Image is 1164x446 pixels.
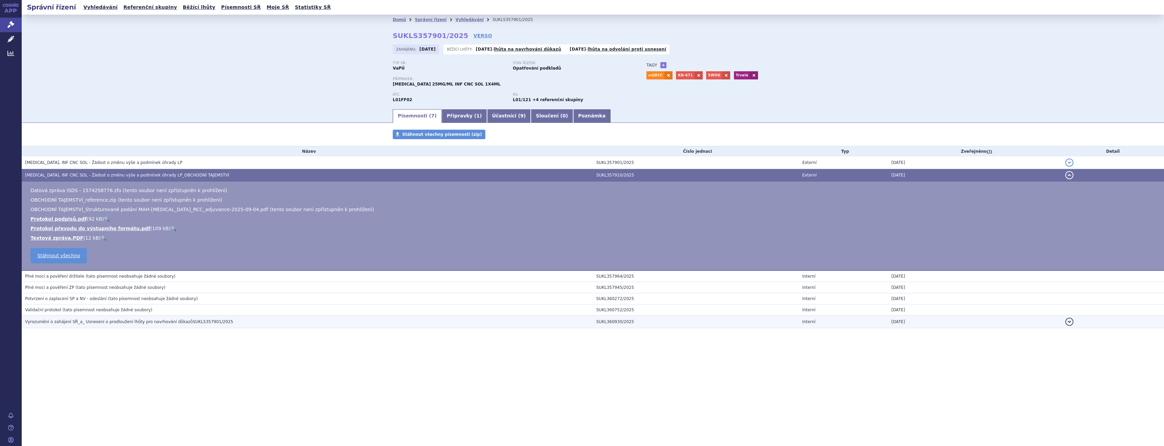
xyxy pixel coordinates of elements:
[476,47,492,52] strong: [DATE]
[393,77,633,81] p: Přípravek:
[393,17,406,22] a: Domů
[487,109,531,123] a: Účastníci (9)
[477,113,480,118] span: 1
[734,71,750,79] a: Trvalá
[265,3,291,12] a: Moje SŘ
[802,319,815,324] span: Interní
[31,216,1157,222] li: ( )
[802,160,816,165] span: Externí
[442,109,487,123] a: Přípravky (1)
[393,61,506,65] p: Typ SŘ:
[393,97,412,102] strong: PEMBROLIZUMAB
[25,319,233,324] span: Vyrozumění o zahájení SŘ_a_ Usnesení o prodloužení lhůty pro navrhování důkazůSUKLS357901/2025
[393,82,501,87] span: [MEDICAL_DATA] 25MG/ML INF CNC SOL 1X4ML
[588,47,666,52] a: lhůta na odvolání proti usnesení
[431,113,434,118] span: 7
[108,296,198,301] span: (tato písemnost neobsahuje žádné soubory)
[25,274,84,279] span: Plné moci a pověření držitele
[520,113,524,118] span: 9
[888,271,1062,282] td: [DATE]
[593,316,799,328] td: SUKL360930/2025
[531,109,573,123] a: Sloučení (0)
[25,173,229,178] span: KEYTRUDA, INF CNC SOL - Žádost o změnu výše a podmínek úhrady LP_OBCHODNÍ TAJEMSTVÍ
[802,285,815,290] span: Interní
[393,93,506,97] p: ATC:
[1065,159,1073,167] button: detail
[76,285,166,290] span: (tato písemnost neobsahuje žádné soubory)
[1065,171,1073,179] button: detail
[101,235,106,241] a: 🔍
[646,61,657,69] h3: Tagy
[593,146,799,156] th: Číslo jednací
[593,169,799,182] td: SUKL357910/2025
[25,285,74,290] span: Plné moci a pověření ZP
[85,274,175,279] span: (tato písemnost neobsahuje žádné soubory)
[532,97,583,102] strong: +4 referenční skupiny
[393,32,468,40] strong: SUKLS357901/2025
[593,293,799,304] td: SUKL360272/2025
[492,15,542,25] li: SUKLS357901/2025
[85,235,99,241] span: 12 kB
[799,146,888,156] th: Typ
[25,296,106,301] span: Potvrzení o zaplacení SP a NV - odeslání
[676,71,695,79] a: KN-671
[570,47,666,52] p: -
[494,47,561,52] a: lhůta na navrhování důkazů
[31,248,87,263] a: Stáhnout všechno
[802,173,816,178] span: Externí
[706,71,722,79] a: SWOG
[987,149,992,154] abbr: (?)
[25,160,182,165] span: KEYTRUDA, INF CNC SOL - Žádost o změnu výše a podmínek úhrady LP
[104,216,110,222] a: 🔍
[393,109,442,123] a: Písemnosti (7)
[22,2,81,12] h2: Správní řízení
[31,197,222,203] span: OBCHODNÍ TAJEMSTVÍ_reference.zip (tento soubor není zpřístupněn k prohlížení)
[31,235,1157,241] li: ( )
[31,225,1157,232] li: ( )
[570,47,586,52] strong: [DATE]
[1062,146,1164,156] th: Detail
[219,3,263,12] a: Písemnosti SŘ
[593,282,799,293] td: SUKL357945/2025
[31,207,374,212] span: OBCHODNÍ TAJEMSTVÍ_Strukturované podání MAH-[MEDICAL_DATA]_RCC_adjuvance-2025-09-04.pdf (tento so...
[593,271,799,282] td: SUKL357964/2025
[888,293,1062,304] td: [DATE]
[660,62,666,68] a: +
[888,304,1062,316] td: [DATE]
[89,216,102,222] span: 92 kB
[888,169,1062,182] td: [DATE]
[81,3,120,12] a: Vyhledávání
[573,109,611,123] a: Poznámka
[22,146,593,156] th: Název
[1065,318,1073,326] button: detail
[473,32,492,39] a: VERSO
[802,296,815,301] span: Interní
[25,308,61,312] span: Validační protokol
[415,17,447,22] a: Správní řízení
[396,47,418,52] span: Zahájeno:
[393,130,485,139] a: Stáhnout všechny písemnosti (zip)
[562,113,566,118] span: 0
[402,132,482,137] span: Stáhnout všechny písemnosti (zip)
[31,188,227,193] span: Datová zpráva ISDS - 1574258776.zfo (tento soubor není zpřístupněn k prohlížení)
[121,3,179,12] a: Referenční skupiny
[455,17,484,22] a: Vyhledávání
[393,66,405,71] strong: VaPÚ
[513,93,626,97] p: RS:
[447,47,474,52] span: Běžící lhůty:
[171,226,176,231] a: 🔍
[802,274,815,279] span: Interní
[152,226,169,231] span: 109 kB
[476,47,561,52] p: -
[888,282,1062,293] td: [DATE]
[513,97,531,102] strong: pembrolizumab
[888,156,1062,169] td: [DATE]
[646,71,664,79] a: adjRCC
[513,61,626,65] p: Stav řízení:
[181,3,217,12] a: Běžící lhůty
[513,66,561,71] strong: Opatřování podkladů
[420,47,436,52] strong: [DATE]
[293,3,333,12] a: Statistiky SŘ
[593,156,799,169] td: SUKL357901/2025
[31,235,83,241] a: Textová zpráva.PDF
